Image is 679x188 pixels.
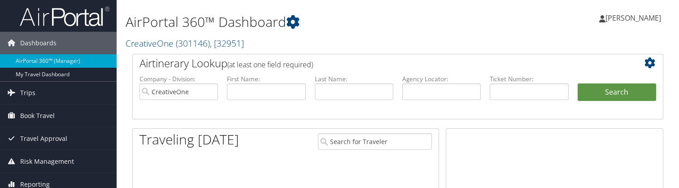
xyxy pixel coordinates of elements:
label: Ticket Number: [490,74,568,83]
button: Search [578,83,656,101]
label: Agency Locator: [402,74,481,83]
label: First Name: [227,74,305,83]
span: Dashboards [20,32,57,54]
span: (at least one field required) [227,60,313,70]
input: Search for Traveler [318,133,432,150]
span: Trips [20,82,35,104]
img: airportal-logo.png [20,6,109,27]
label: Company - Division: [139,74,218,83]
h1: AirPortal 360™ Dashboard [126,13,488,31]
h2: Airtinerary Lookup [139,56,612,71]
a: [PERSON_NAME] [599,4,670,31]
span: , [ 32951 ] [210,37,244,49]
label: Last Name: [315,74,393,83]
h1: Traveling [DATE] [139,130,239,149]
span: Travel Approval [20,127,67,150]
span: Book Travel [20,105,55,127]
span: ( 301146 ) [176,37,210,49]
a: CreativeOne [126,37,244,49]
span: [PERSON_NAME] [605,13,661,23]
span: Risk Management [20,150,74,173]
